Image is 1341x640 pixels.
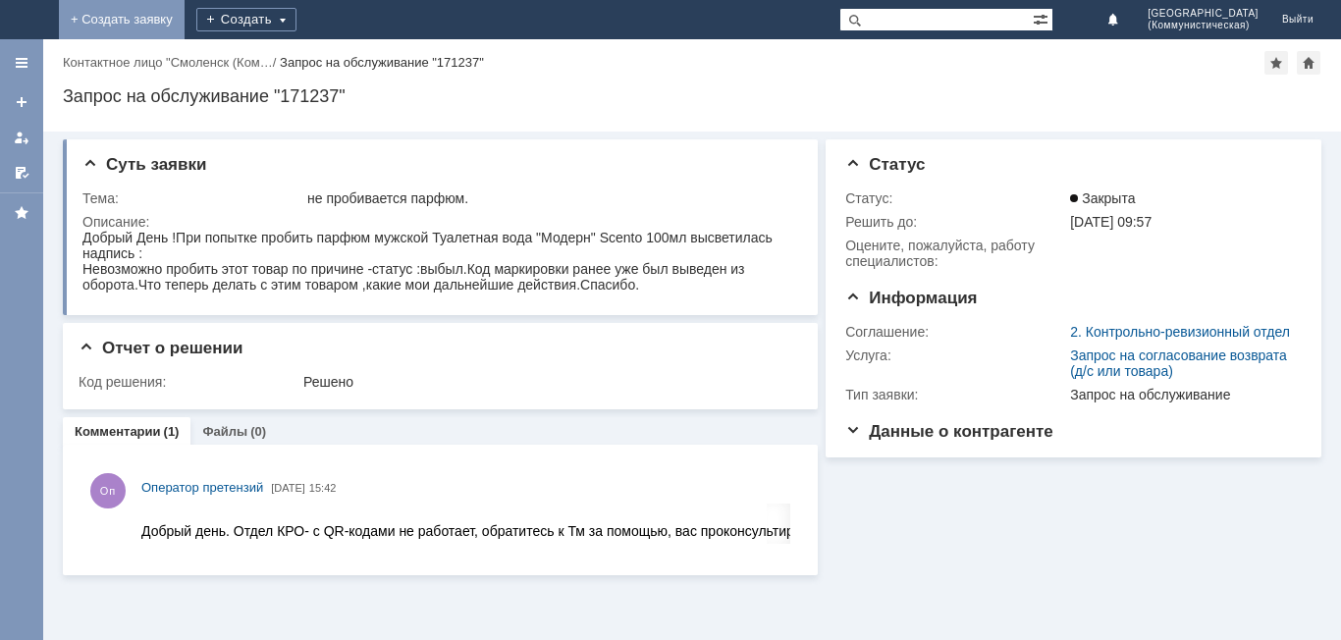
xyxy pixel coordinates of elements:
div: Сделать домашней страницей [1297,51,1320,75]
span: [DATE] [271,482,305,494]
div: (0) [250,424,266,439]
div: Добавить в избранное [1264,51,1288,75]
div: Соглашение: [845,324,1066,340]
div: Статус: [845,190,1066,206]
span: Закрыта [1070,190,1135,206]
span: Данные о контрагенте [845,422,1053,441]
div: не пробивается парфюм. [307,190,791,206]
div: Oцените, пожалуйста, работу специалистов: [845,238,1066,269]
a: Запрос на согласование возврата (д/с или товара) [1070,347,1287,379]
div: Запрос на обслуживание "171237" [63,86,1321,106]
div: Решено [303,374,791,390]
a: Мои согласования [6,157,37,188]
a: Создать заявку [6,86,37,118]
div: Тип заявки: [845,387,1066,402]
div: Запрос на обслуживание [1070,387,1293,402]
div: Тема: [82,190,303,206]
span: Отчет о решении [79,339,242,357]
a: Файлы [202,424,247,439]
a: Комментарии [75,424,161,439]
span: Суть заявки [82,155,206,174]
span: 15:42 [309,482,337,494]
span: Оператор претензий [141,480,263,495]
div: Решить до: [845,214,1066,230]
span: [DATE] 09:57 [1070,214,1152,230]
a: Контактное лицо "Смоленск (Ком… [63,55,273,70]
div: Описание: [82,214,795,230]
a: Мои заявки [6,122,37,153]
span: Информация [845,289,977,307]
div: Код решения: [79,374,299,390]
div: / [63,55,280,70]
div: Запрос на обслуживание "171237" [280,55,484,70]
span: Расширенный поиск [1033,9,1052,27]
a: 2. Контрольно-ревизионный отдел [1070,324,1290,340]
div: Услуга: [845,347,1066,363]
div: Создать [196,8,296,31]
span: (Коммунистическая) [1148,20,1259,31]
a: Оператор претензий [141,478,263,498]
span: [GEOGRAPHIC_DATA] [1148,8,1259,20]
span: Статус [845,155,925,174]
div: (1) [164,424,180,439]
